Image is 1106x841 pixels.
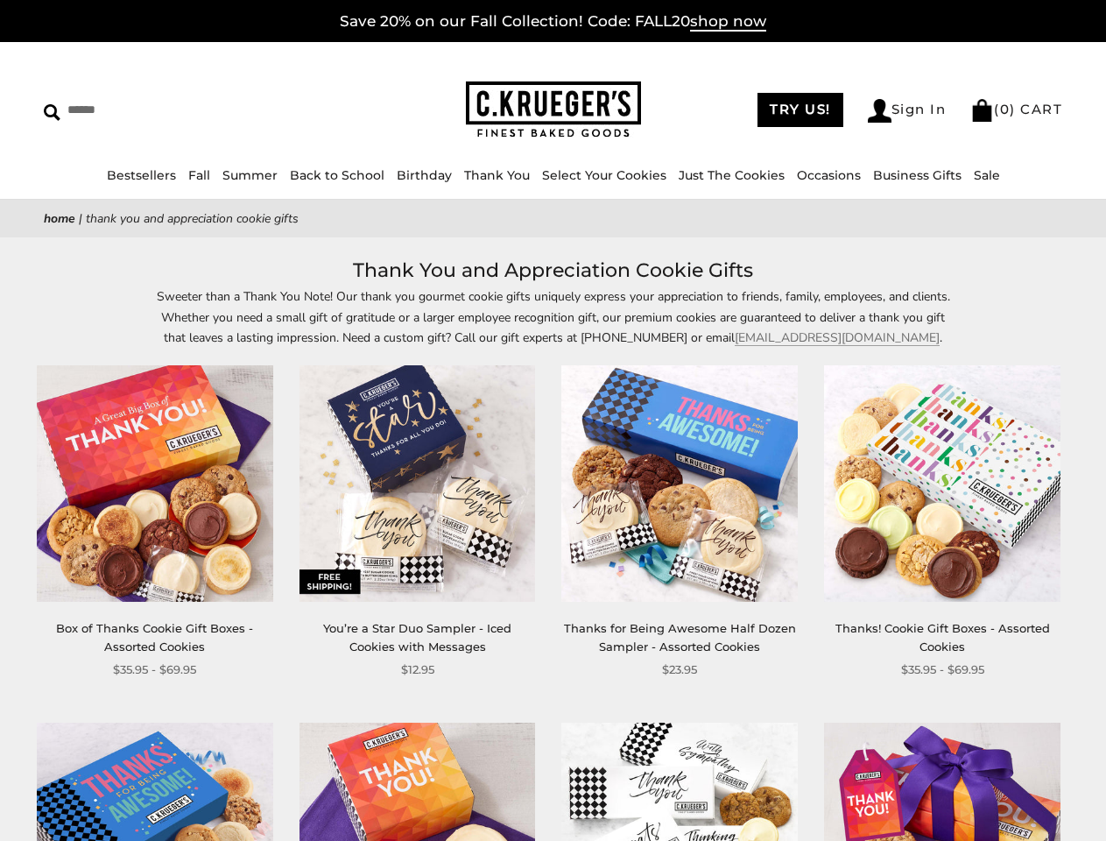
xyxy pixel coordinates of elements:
a: TRY US! [757,93,843,127]
input: Search [44,96,277,124]
a: You’re a Star Duo Sampler - Iced Cookies with Messages [323,621,511,654]
h1: Thank You and Appreciation Cookie Gifts [70,255,1036,286]
a: Sale [974,167,1000,183]
img: Search [44,104,60,121]
a: Thank You [464,167,530,183]
span: $23.95 [662,661,697,679]
img: Account [868,99,891,123]
span: 0 [1000,101,1011,117]
span: $12.95 [401,661,434,679]
img: Box of Thanks Cookie Gift Boxes - Assorted Cookies [37,365,273,602]
a: Bestsellers [107,167,176,183]
span: $35.95 - $69.95 [901,661,984,679]
a: Thanks for Being Awesome Half Dozen Sampler - Assorted Cookies [564,621,796,654]
a: Back to School [290,167,384,183]
a: Save 20% on our Fall Collection! Code: FALL20shop now [340,12,766,32]
a: Box of Thanks Cookie Gift Boxes - Assorted Cookies [56,621,253,654]
span: | [79,210,82,227]
a: Just The Cookies [679,167,785,183]
a: Fall [188,167,210,183]
a: Occasions [797,167,861,183]
img: Thanks! Cookie Gift Boxes - Assorted Cookies [824,365,1060,602]
a: Birthday [397,167,452,183]
a: Summer [222,167,278,183]
img: Bag [970,99,994,122]
a: Thanks! Cookie Gift Boxes - Assorted Cookies [835,621,1050,654]
a: [EMAIL_ADDRESS][DOMAIN_NAME] [735,329,940,346]
a: Sign In [868,99,947,123]
p: Sweeter than a Thank You Note! Our thank you gourmet cookie gifts uniquely express your appreciat... [151,286,956,347]
img: You’re a Star Duo Sampler - Iced Cookies with Messages [299,365,536,602]
span: Thank You and Appreciation Cookie Gifts [86,210,299,227]
nav: breadcrumbs [44,208,1062,229]
a: (0) CART [970,101,1062,117]
a: Select Your Cookies [542,167,666,183]
span: $35.95 - $69.95 [113,661,196,679]
a: Business Gifts [873,167,962,183]
span: shop now [690,12,766,32]
img: Thanks for Being Awesome Half Dozen Sampler - Assorted Cookies [561,365,798,602]
a: Home [44,210,75,227]
img: C.KRUEGER'S [466,81,641,138]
